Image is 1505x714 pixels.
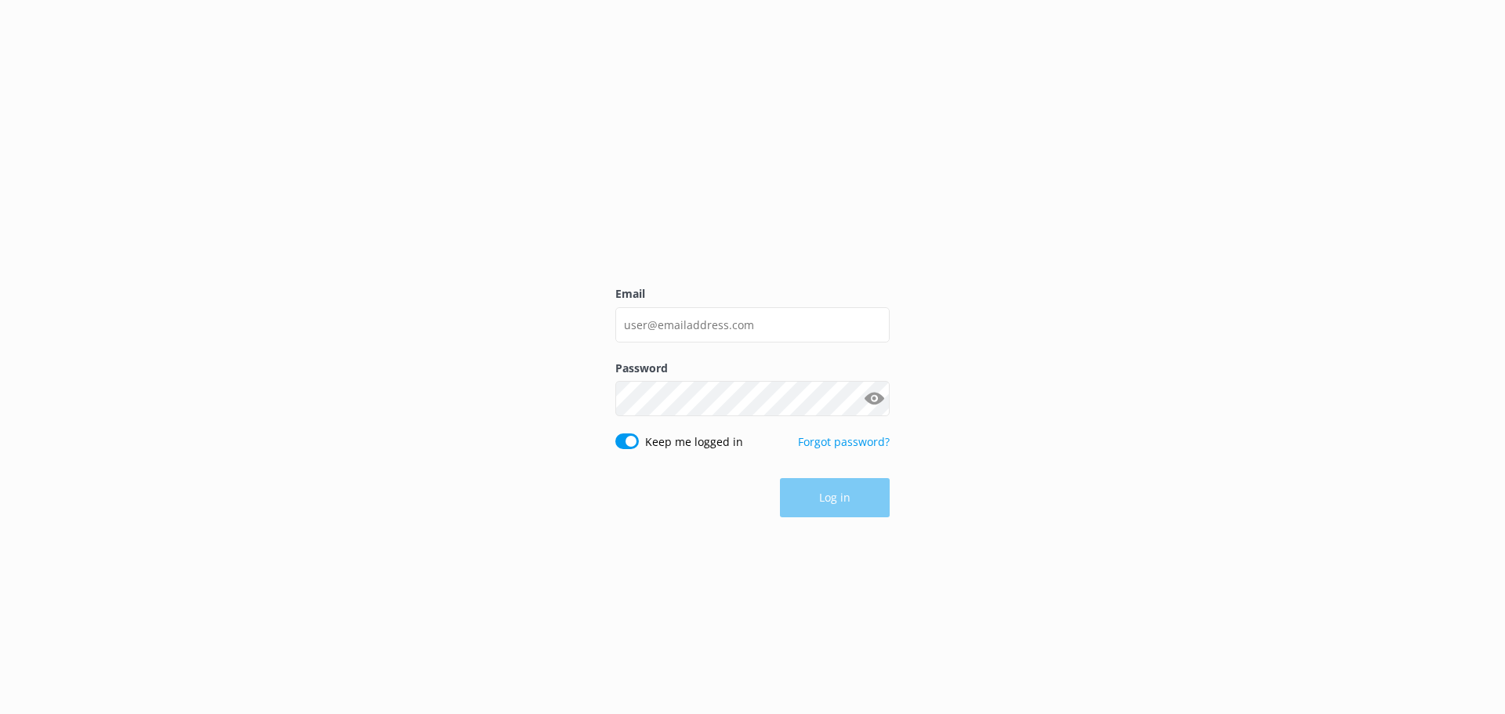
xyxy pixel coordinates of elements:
label: Password [615,360,890,377]
label: Keep me logged in [645,433,743,451]
input: user@emailaddress.com [615,307,890,343]
button: Show password [858,383,890,415]
a: Forgot password? [798,434,890,449]
label: Email [615,285,890,303]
